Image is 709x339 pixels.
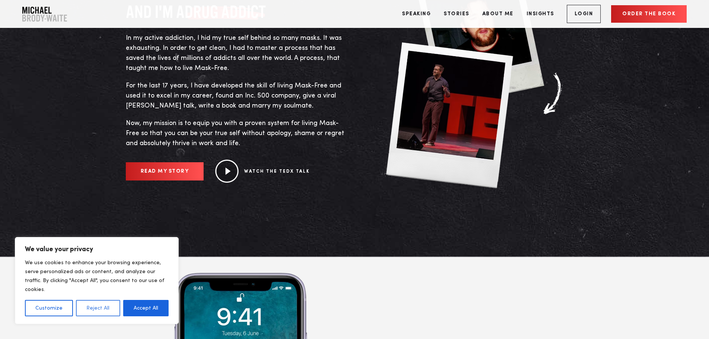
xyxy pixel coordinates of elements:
img: Company Logo [22,7,67,22]
a: Order the book [611,5,687,23]
button: Accept All [123,300,169,316]
p: We use cookies to enhance your browsing experience, serve personalized ads or content, and analyz... [25,258,169,294]
p: We value your privacy [25,245,169,254]
a: Watch the TEDX Talk [244,169,310,174]
span: Now, my mission is to equip you with a proven system for living Mask-Free so that you can be your... [126,120,344,147]
div: We value your privacy [15,237,179,324]
button: Customize [25,300,73,316]
span: In my active addiction, I hid my true self behind so many masks. It was exhausting. In order to g... [126,35,342,71]
a: Login [567,5,601,23]
button: Reject All [76,300,120,316]
a: READ MY STORY [126,162,204,180]
img: Play [215,160,239,183]
a: Company Logo Company Logo [22,7,67,22]
span: For the last 17 years, I have developed the skill of living Mask-Free and used it to excel in my ... [126,82,341,109]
